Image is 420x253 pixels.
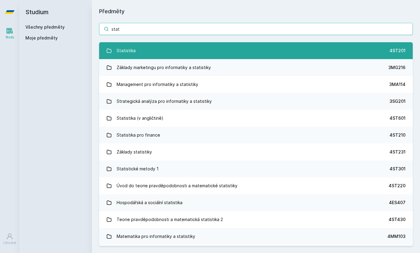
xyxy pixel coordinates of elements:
[117,163,159,175] div: Statistické metody 1
[99,228,413,245] a: Matematika pro informatiky a statistiky 4MM103
[99,93,413,110] a: Strategická analýza pro informatiky a statistiky 3SG201
[389,217,405,223] div: 4ST430
[3,241,16,245] div: Uživatel
[117,180,237,192] div: Úvod do teorie pravděpodobnosti a matematické statistiky
[389,81,405,87] div: 3MA114
[389,149,405,155] div: 4ST231
[99,110,413,127] a: Statistika (v angličtině) 4ST601
[25,35,58,41] span: Moje předměty
[99,59,413,76] a: Základy marketingu pro informatiky a statistiky 3MG216
[117,95,212,107] div: Strategická analýza pro informatiky a statistiky
[99,194,413,211] a: Hospodářská a sociální statistika 4ES407
[117,197,183,209] div: Hospodářská a sociální statistika
[99,42,413,59] a: Statistika 4ST201
[1,24,18,43] a: Study
[99,211,413,228] a: Teorie pravděpodobnosti a matematická statistika 2 4ST430
[389,200,405,206] div: 4ES407
[99,7,413,16] h1: Předměty
[117,78,198,90] div: Management pro informatiky a statistiky
[117,230,195,242] div: Matematika pro informatiky a statistiky
[117,146,152,158] div: Základy statistiky
[25,24,65,30] a: Všechny předměty
[389,166,405,172] div: 4ST301
[389,132,405,138] div: 4ST210
[389,98,405,104] div: 3SG201
[389,115,405,121] div: 4ST601
[117,62,211,74] div: Základy marketingu pro informatiky a statistiky
[387,233,405,239] div: 4MM103
[388,65,405,71] div: 3MG216
[117,45,136,57] div: Statistika
[117,129,160,141] div: Statistika pro finance
[99,177,413,194] a: Úvod do teorie pravděpodobnosti a matematické statistiky 4ST220
[99,23,413,35] input: Název nebo ident předmětu…
[5,35,14,40] div: Study
[1,230,18,248] a: Uživatel
[117,213,223,226] div: Teorie pravděpodobnosti a matematická statistika 2
[117,112,163,124] div: Statistika (v angličtině)
[389,183,405,189] div: 4ST220
[99,144,413,160] a: Základy statistiky 4ST231
[99,76,413,93] a: Management pro informatiky a statistiky 3MA114
[99,127,413,144] a: Statistika pro finance 4ST210
[99,160,413,177] a: Statistické metody 1 4ST301
[389,48,405,54] div: 4ST201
